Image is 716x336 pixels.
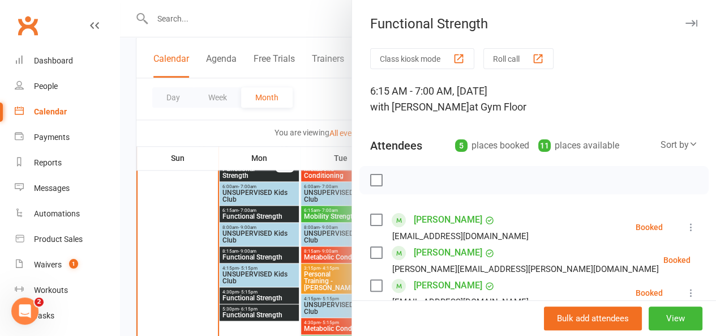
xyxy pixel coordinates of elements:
a: Tasks [15,303,119,329]
div: Reports [34,158,62,167]
span: with [PERSON_NAME] [370,101,469,113]
button: Class kiosk mode [370,48,474,69]
div: Tasks [34,311,54,320]
a: [PERSON_NAME] [414,277,482,295]
div: 6:15 AM - 7:00 AM, [DATE] [370,83,698,115]
iframe: Intercom live chat [11,297,38,325]
a: Messages [15,176,119,201]
a: Workouts [15,278,119,303]
span: 1 [69,259,78,269]
div: Functional Strength [352,16,716,32]
a: Clubworx [14,11,42,40]
div: Dashboard [34,56,73,65]
div: [EMAIL_ADDRESS][DOMAIN_NAME] [392,229,529,244]
button: View [649,307,702,330]
button: Roll call [483,48,554,69]
div: places booked [455,138,529,154]
a: Dashboard [15,48,119,74]
a: Automations [15,201,119,227]
div: [EMAIL_ADDRESS][DOMAIN_NAME] [392,295,529,309]
a: [PERSON_NAME] [414,211,482,229]
a: People [15,74,119,99]
div: places available [538,138,619,154]
a: Reports [15,150,119,176]
div: Waivers [34,260,62,269]
div: Workouts [34,286,68,295]
a: Product Sales [15,227,119,252]
a: [PERSON_NAME] [414,244,482,262]
div: People [34,82,58,91]
div: Booked [663,256,691,264]
div: Booked [636,223,663,231]
span: at Gym Floor [469,101,526,113]
div: Product Sales [34,235,83,244]
div: 5 [455,139,468,152]
div: Booked [636,289,663,297]
a: Calendar [15,99,119,125]
div: Sort by [661,138,698,152]
div: Attendees [370,138,422,154]
a: Payments [15,125,119,150]
div: Messages [34,184,70,193]
div: Payments [34,133,70,142]
button: Bulk add attendees [544,307,642,330]
a: Waivers 1 [15,252,119,278]
div: 11 [538,139,551,152]
div: Calendar [34,107,67,116]
div: Automations [34,209,80,218]
span: 2 [35,297,44,307]
div: [PERSON_NAME][EMAIL_ADDRESS][PERSON_NAME][DOMAIN_NAME] [392,262,659,277]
